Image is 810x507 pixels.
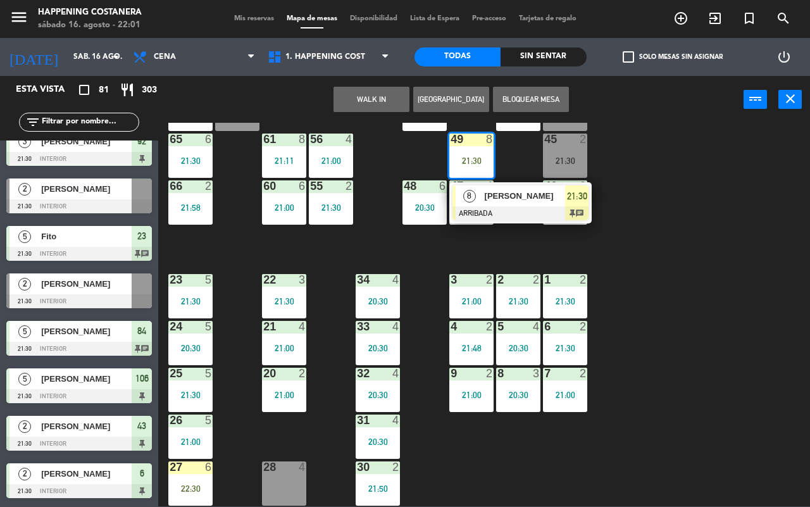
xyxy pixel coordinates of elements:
[623,51,723,63] label: Solo mesas sin asignar
[742,11,757,26] i: turned_in_not
[451,180,451,192] div: 47
[356,344,400,353] div: 20:30
[486,368,494,379] div: 2
[497,368,498,379] div: 8
[135,371,149,386] span: 106
[496,344,540,353] div: 20:30
[356,484,400,493] div: 21:50
[18,420,31,433] span: 2
[544,368,545,379] div: 7
[439,180,447,192] div: 6
[18,325,31,338] span: 5
[263,180,264,192] div: 60
[493,87,569,112] button: Bloquear Mesa
[544,321,545,332] div: 6
[392,274,400,285] div: 4
[137,134,146,149] span: 92
[108,49,123,65] i: arrow_drop_down
[580,134,587,145] div: 2
[544,134,545,145] div: 45
[263,461,264,473] div: 28
[544,180,545,192] div: 46
[356,391,400,399] div: 20:30
[18,373,31,385] span: 5
[413,87,489,112] button: [GEOGRAPHIC_DATA]
[451,321,451,332] div: 4
[463,190,476,203] span: 8
[299,321,306,332] div: 4
[168,484,213,493] div: 22:30
[451,368,451,379] div: 9
[41,372,132,385] span: [PERSON_NAME]
[38,6,142,19] div: Happening Costanera
[262,156,306,165] div: 21:11
[333,87,409,112] button: WALK IN
[497,321,498,332] div: 5
[263,274,264,285] div: 22
[137,418,146,434] span: 43
[580,274,587,285] div: 2
[485,189,566,203] span: [PERSON_NAME]
[18,468,31,480] span: 2
[168,156,213,165] div: 21:30
[486,321,494,332] div: 2
[496,391,540,399] div: 20:30
[154,53,176,61] span: Cena
[392,461,400,473] div: 2
[344,15,404,22] span: Disponibilidad
[18,135,31,148] span: 3
[402,203,447,212] div: 20:30
[41,467,132,480] span: [PERSON_NAME]
[6,82,91,97] div: Esta vista
[346,180,353,192] div: 2
[38,19,142,32] div: sábado 16. agosto - 22:01
[356,437,400,446] div: 20:30
[205,321,213,332] div: 5
[299,461,306,473] div: 4
[18,278,31,291] span: 2
[776,11,791,26] i: search
[262,344,306,353] div: 21:00
[449,297,494,306] div: 21:00
[18,230,31,243] span: 5
[9,8,28,27] i: menu
[40,115,139,129] input: Filtrar por nombre...
[168,391,213,399] div: 21:30
[513,15,583,22] span: Tarjetas de regalo
[262,203,306,212] div: 21:00
[205,368,213,379] div: 5
[140,466,144,481] span: 6
[392,321,400,332] div: 4
[309,156,353,165] div: 21:00
[533,274,540,285] div: 2
[205,461,213,473] div: 6
[168,437,213,446] div: 21:00
[137,323,146,339] span: 84
[285,53,365,61] span: 1. HAPPENING COST
[299,134,306,145] div: 8
[263,321,264,332] div: 21
[205,134,213,145] div: 6
[77,82,92,97] i: crop_square
[41,135,132,148] span: [PERSON_NAME]
[168,203,213,212] div: 21:58
[41,182,132,196] span: [PERSON_NAME]
[707,11,723,26] i: exit_to_app
[263,134,264,145] div: 61
[486,274,494,285] div: 2
[544,274,545,285] div: 1
[580,180,587,192] div: 2
[262,391,306,399] div: 21:00
[543,391,587,399] div: 21:00
[449,344,494,353] div: 21:48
